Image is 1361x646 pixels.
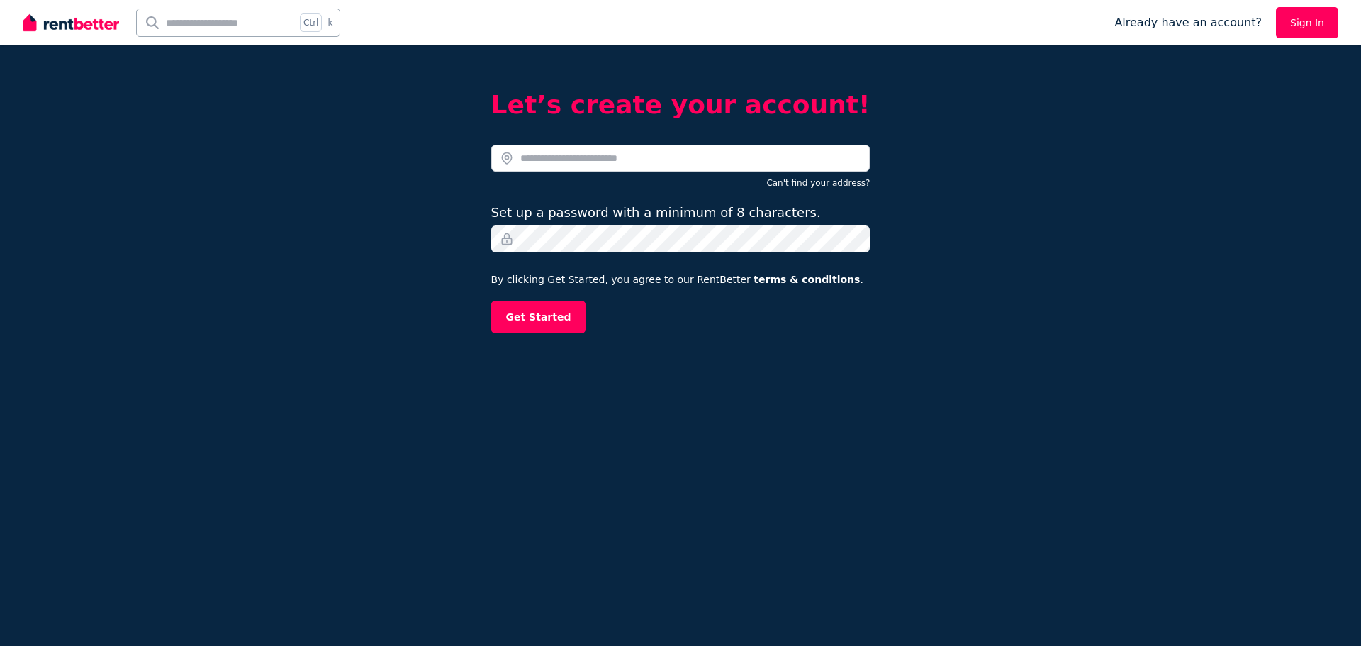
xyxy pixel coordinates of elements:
label: Set up a password with a minimum of 8 characters. [491,203,821,223]
img: RentBetter [23,12,119,33]
a: terms & conditions [754,274,860,285]
h2: Let’s create your account! [491,91,870,119]
button: Get Started [491,301,586,333]
p: By clicking Get Started, you agree to our RentBetter . [491,272,870,286]
button: Can't find your address? [766,177,870,189]
span: k [327,17,332,28]
span: Ctrl [300,13,322,32]
a: Sign In [1276,7,1338,38]
span: Already have an account? [1114,14,1262,31]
